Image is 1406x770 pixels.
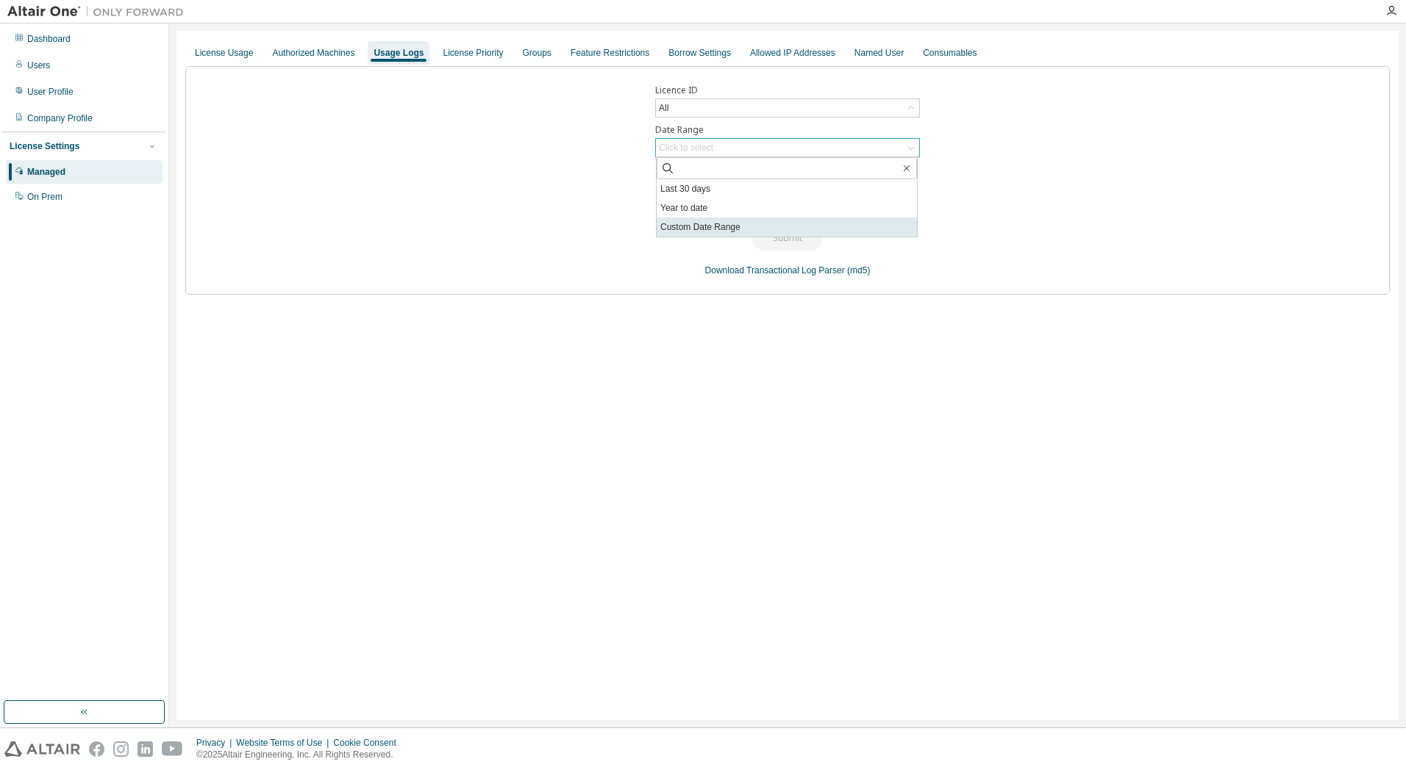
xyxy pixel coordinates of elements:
[272,47,354,59] div: Authorized Machines
[138,741,153,757] img: linkedin.svg
[656,99,919,117] div: All
[750,47,835,59] div: Allowed IP Addresses
[655,124,920,136] label: Date Range
[89,741,104,757] img: facebook.svg
[657,198,917,217] li: Year to date
[195,47,253,59] div: License Usage
[571,47,649,59] div: Feature Restrictions
[4,741,80,757] img: altair_logo.svg
[27,60,50,71] div: Users
[27,86,74,98] div: User Profile
[7,4,191,19] img: Altair One
[655,84,920,96] label: Licence ID
[374,47,424,59] div: Usage Logs
[752,226,823,251] button: Submit
[27,112,93,124] div: Company Profile
[443,47,503,59] div: License Priority
[333,737,404,749] div: Cookie Consent
[113,741,129,757] img: instagram.svg
[854,47,904,59] div: Named User
[657,179,917,198] li: Last 30 days
[196,737,236,749] div: Privacy
[27,166,65,178] div: Managed
[923,47,977,59] div: Consumables
[10,140,79,152] div: License Settings
[196,749,405,761] p: © 2025 Altair Engineering, Inc. All Rights Reserved.
[656,139,919,156] div: Click to select
[523,47,552,59] div: Groups
[27,191,63,203] div: On Prem
[847,265,870,276] a: (md5)
[27,33,71,45] div: Dashboard
[657,217,917,237] li: Custom Date Range
[162,741,183,757] img: youtube.svg
[659,142,713,154] div: Click to select
[705,265,845,276] a: Download Transactional Log Parser
[657,100,671,116] div: All
[236,737,333,749] div: Website Terms of Use
[668,47,731,59] div: Borrow Settings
